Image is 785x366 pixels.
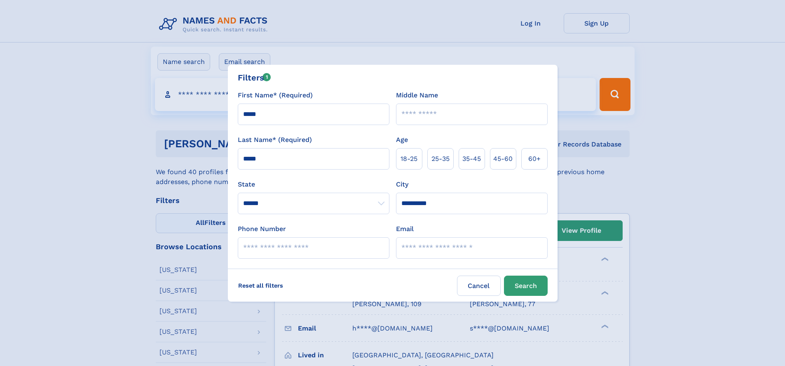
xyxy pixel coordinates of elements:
label: Last Name* (Required) [238,135,312,145]
span: 45‑60 [493,154,513,164]
span: 25‑35 [431,154,450,164]
label: Reset all filters [233,276,288,295]
div: Filters [238,71,271,84]
span: 35‑45 [462,154,481,164]
label: Middle Name [396,90,438,100]
label: Age [396,135,408,145]
label: City [396,179,408,189]
span: 60+ [528,154,541,164]
button: Search [504,276,548,296]
span: 18‑25 [401,154,417,164]
label: State [238,179,389,189]
label: First Name* (Required) [238,90,313,100]
label: Phone Number [238,224,286,234]
label: Email [396,224,414,234]
label: Cancel [457,276,501,296]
